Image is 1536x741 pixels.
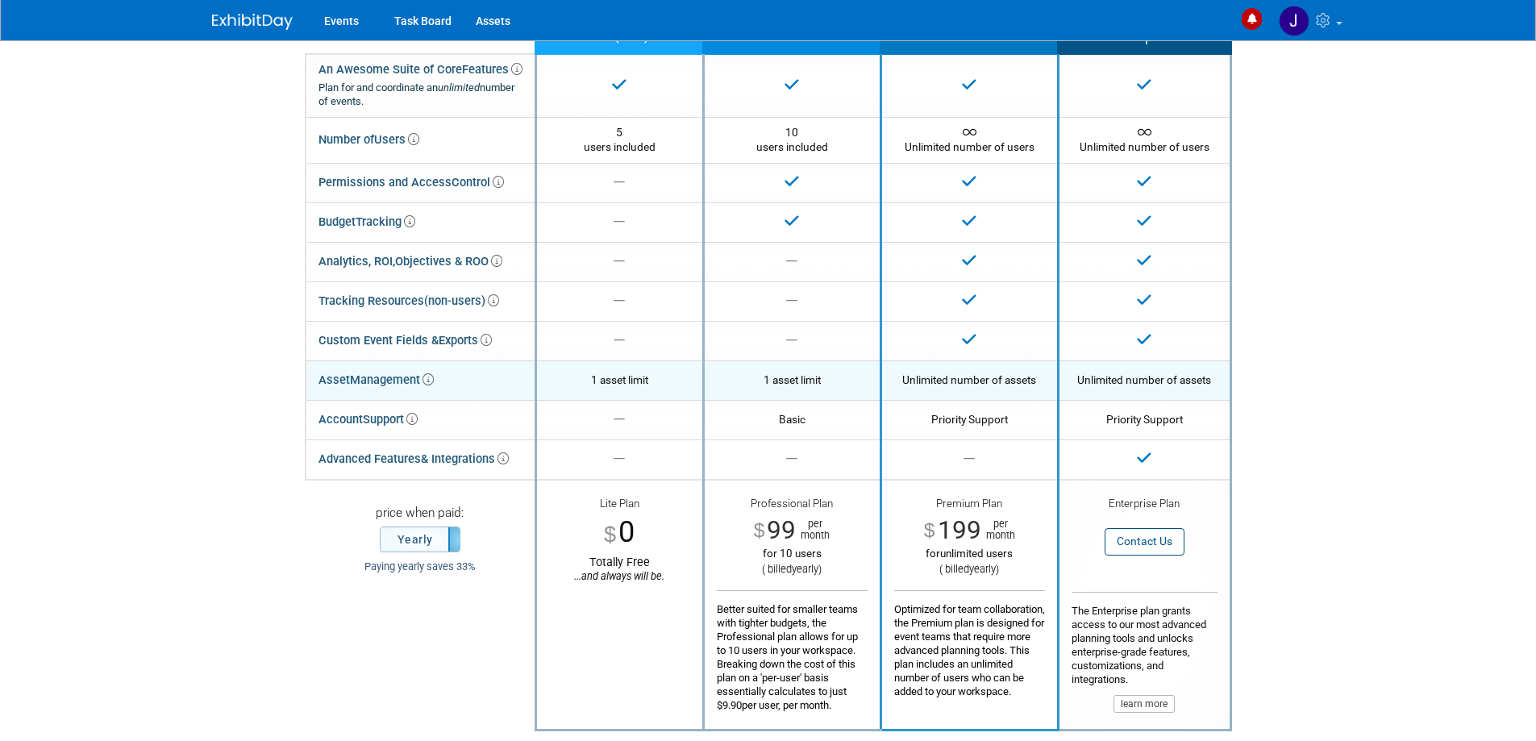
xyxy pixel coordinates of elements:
[318,408,418,431] div: Account
[1105,528,1184,555] button: Contact Us
[722,699,742,711] span: 9.90
[381,527,460,552] label: Yearly
[926,547,940,560] span: for
[438,81,480,94] i: unlimited
[318,171,504,194] div: Permissions and Access
[212,14,293,30] img: ExhibitDay
[318,505,522,527] div: price when paid:
[1072,412,1218,427] div: Priority Support
[894,547,1045,560] div: unlimited users
[1080,126,1209,153] span: Unlimited number of users
[318,210,415,234] div: Budget
[894,590,1045,698] div: Optimized for team collaboration, the Premium plan is designed for event teams that require more ...
[318,560,522,574] div: Paying yearly saves 33%
[717,497,868,515] div: Professional Plan
[754,521,765,541] span: $
[618,514,635,549] span: 0
[717,563,868,577] div: ( billed )
[549,125,690,155] div: 5 users included
[905,126,1034,153] span: Unlimited number of users
[549,373,690,387] div: 1 asset limit
[717,547,868,560] div: for 10 users
[439,333,492,348] span: Exports
[318,128,419,152] div: Number of
[350,373,434,387] span: Management
[452,175,504,189] span: Control
[1072,373,1218,387] div: Unlimited number of assets
[1279,6,1309,36] img: Jennifer Monk
[318,250,502,273] div: Objectives & ROO
[318,368,434,392] div: Asset
[549,555,690,583] div: Totally Free
[717,590,868,712] div: Better suited for smaller teams with tighter budgets, the Professional plan allows for up to 10 u...
[796,518,830,541] span: per month
[1072,592,1218,713] div: The Enterprise plan grants access to our most advanced planning tools and unlocks enterprise-grad...
[894,497,1045,515] div: Premium Plan
[421,452,509,466] span: & Integrations
[717,412,868,427] div: Basic
[1113,695,1175,713] button: learn more
[894,373,1045,387] div: Unlimited number of assets
[363,412,418,427] span: Support
[318,448,509,471] div: Advanced Features
[374,132,419,147] span: Users
[894,563,1045,577] div: ( billed )
[767,515,796,545] span: 99
[717,125,868,155] div: 10 users included
[318,254,395,269] span: Analytics, ROI,
[894,412,1045,427] div: Priority Support
[924,521,935,541] span: $
[969,563,996,575] span: yearly
[981,518,1015,541] span: per month
[938,515,981,545] span: 199
[318,81,522,109] div: Plan for and coordinate an number of events.
[424,293,499,308] span: (non-users)
[717,373,868,387] div: 1 asset limit
[318,62,522,109] div: An Awesome Suite of Core
[792,563,818,575] span: yearly
[356,214,415,229] span: Tracking
[604,523,616,545] span: $
[462,62,522,77] span: Features
[318,329,492,352] div: Custom Event Fields &
[549,570,690,583] div: ...and always will be.
[1072,497,1218,513] div: Enterprise Plan
[318,289,499,313] div: Tracking Resources
[549,497,690,513] div: Lite Plan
